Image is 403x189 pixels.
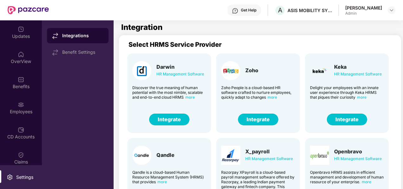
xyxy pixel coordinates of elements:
div: Openbravo HRMS assists in efficient management and development of human resource of your enterprise. [310,170,384,184]
span: more [157,179,167,184]
div: Darwin [156,64,204,70]
div: Zoho [245,67,258,73]
div: Zoho People is a cloud-based HR software crafted to nurture employees, quickly adapt to changes [221,85,295,100]
img: svg+xml;base64,PHN2ZyBpZD0iQ2xhaW0iIHhtbG5zPSJodHRwOi8vd3d3LnczLm9yZy8yMDAwL3N2ZyIgd2lkdGg9IjIwIi... [18,152,24,158]
img: Card Logo [221,146,240,165]
img: Card Logo [132,146,151,165]
img: svg+xml;base64,PHN2ZyBpZD0iU2V0dGluZy0yMHgyMCIgeG1sbnM9Imh0dHA6Ly93d3cudzMub3JnLzIwMDAvc3ZnIiB3aW... [7,174,13,180]
img: svg+xml;base64,PHN2ZyBpZD0iRW1wbG95ZWVzIiB4bWxucz0iaHR0cDovL3d3dy53My5vcmcvMjAwMC9zdmciIHdpZHRoPS... [18,101,24,108]
div: Discover the true meaning of human potential with the most nimble, scalable and end-to-end cloud ... [132,85,206,100]
img: Card Logo [132,61,151,80]
img: Card Logo [310,146,329,165]
div: Qandle is a cloud-based Human Resource Management System (HRMS) that provides [132,170,206,184]
div: HR Management Software [334,155,382,162]
div: ASIS MOBILITY SYSTEMS INDIA PRIVATE LIMITED [287,7,332,13]
img: Card Logo [310,61,329,80]
img: svg+xml;base64,PHN2ZyB4bWxucz0iaHR0cDovL3d3dy53My5vcmcvMjAwMC9zdmciIHdpZHRoPSIxNy44MzIiIGhlaWdodD... [52,33,58,39]
img: svg+xml;base64,PHN2ZyBpZD0iSG9tZSIgeG1sbnM9Imh0dHA6Ly93d3cudzMub3JnLzIwMDAvc3ZnIiB3aWR0aD0iMjAiIG... [18,51,24,58]
img: svg+xml;base64,PHN2ZyB4bWxucz0iaHR0cDovL3d3dy53My5vcmcvMjAwMC9zdmciIHdpZHRoPSIxNy44MzIiIGhlaWdodD... [52,49,58,56]
div: Integrations [62,32,103,39]
img: svg+xml;base64,PHN2ZyBpZD0iVXBkYXRlZCIgeG1sbnM9Imh0dHA6Ly93d3cudzMub3JnLzIwMDAvc3ZnIiB3aWR0aD0iMj... [18,26,24,32]
div: Qandle [156,152,175,158]
div: Settings [14,174,35,180]
div: HR Management Software [156,71,204,78]
div: HR Management Software [245,155,293,162]
div: Get Help [241,8,256,13]
img: svg+xml;base64,PHN2ZyBpZD0iQ0RfQWNjb3VudHMiIGRhdGEtbmFtZT0iQ0QgQWNjb3VudHMiIHhtbG5zPSJodHRwOi8vd3... [18,127,24,133]
img: svg+xml;base64,PHN2ZyBpZD0iSGVscC0zMngzMiIgeG1sbnM9Imh0dHA6Ly93d3cudzMub3JnLzIwMDAvc3ZnIiB3aWR0aD... [232,8,238,14]
div: Keka [334,64,382,70]
button: Integrate [238,114,278,125]
img: svg+xml;base64,PHN2ZyBpZD0iQmVuZWZpdHMiIHhtbG5zPSJodHRwOi8vd3d3LnczLm9yZy8yMDAwL3N2ZyIgd2lkdGg9Ij... [18,76,24,83]
span: more [185,95,195,100]
span: A [278,6,282,14]
img: Card Logo [221,61,240,80]
div: HR Management Software [334,71,382,78]
div: Benefit Settings [62,50,103,55]
div: X_payroll [245,148,293,155]
div: [PERSON_NAME] [345,5,382,11]
img: svg+xml;base64,PHN2ZyBpZD0iRHJvcGRvd24tMzJ4MzIiIHhtbG5zPSJodHRwOi8vd3d3LnczLm9yZy8yMDAwL3N2ZyIgd2... [389,8,394,13]
button: Integrate [149,114,189,125]
div: Delight your employees with an innate user experience through Keka HRMS that piques their curiosity [310,85,384,100]
div: Openbravo [334,148,382,155]
span: more [357,95,367,100]
h1: Integration [121,24,162,31]
div: Admin [345,11,382,16]
img: New Pazcare Logo [8,6,49,14]
button: Integrate [327,114,367,125]
span: more [362,179,371,184]
span: more [268,95,277,100]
